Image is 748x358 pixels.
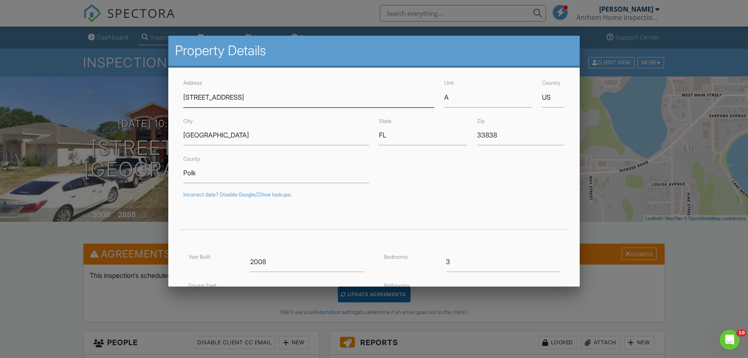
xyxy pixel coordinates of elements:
label: Square Feet [188,282,217,289]
label: Country [542,80,561,86]
label: Bedrooms [384,254,408,260]
div: Incorrect data? Disable Google/Zillow lookups. [183,191,565,198]
label: Zip [477,118,485,124]
label: County [183,156,200,162]
label: Year Built [188,254,210,260]
label: State [379,118,391,124]
span: 10 [737,330,746,336]
label: Bathrooms [384,282,409,289]
iframe: Intercom live chat [720,330,740,350]
label: Address [183,80,202,86]
label: City [183,118,193,124]
label: Unit [444,80,454,86]
h2: Property Details [175,42,573,59]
